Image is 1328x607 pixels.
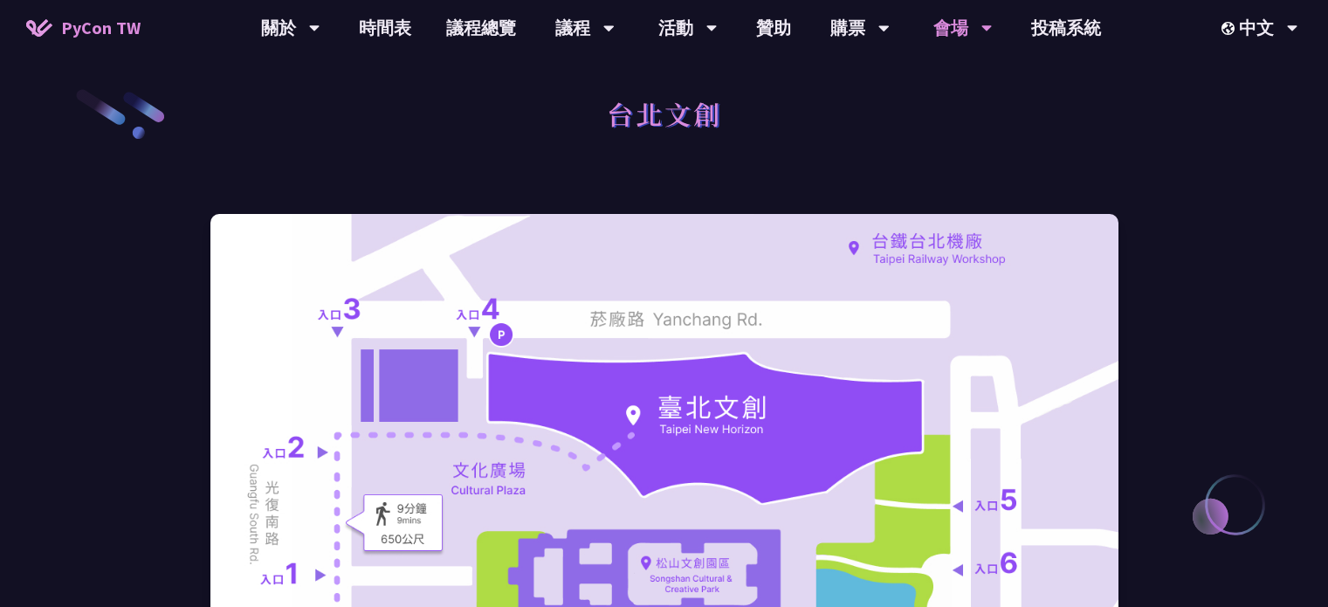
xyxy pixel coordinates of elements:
img: Locale Icon [1221,22,1239,35]
span: PyCon TW [61,15,141,41]
h1: 台北文創 [607,87,722,140]
img: Home icon of PyCon TW 2025 [26,19,52,37]
a: PyCon TW [9,6,158,50]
